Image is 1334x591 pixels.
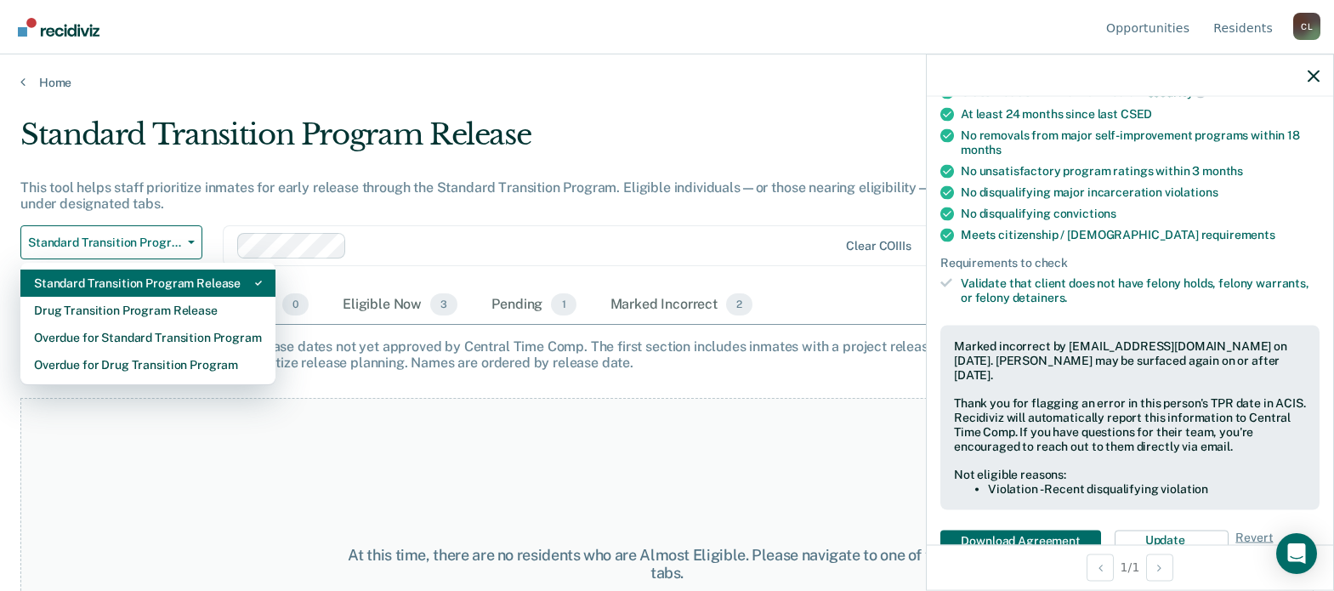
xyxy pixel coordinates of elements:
[20,338,1314,371] div: This tab shows cases with projected release dates not yet approved by Central Time Comp. The firs...
[20,263,275,385] div: Dropdown Menu
[1235,530,1320,564] span: Revert Changes
[961,276,1320,305] div: Validate that client does not have felony holds, felony warrants, or felony
[1293,13,1320,40] div: C L
[20,75,1314,90] a: Home
[940,530,1101,564] button: Download Agreement Form
[961,163,1320,178] div: No unsatisfactory program ratings within 3
[1202,163,1243,177] span: months
[927,544,1333,589] div: 1 / 1
[961,185,1320,199] div: No disqualifying major incarceration
[1013,291,1068,304] span: detainers.
[961,128,1320,156] div: No removals from major self-improvement programs within 18
[1146,554,1173,581] button: Next Opportunity
[28,236,181,250] span: Standard Transition Program Release
[1165,185,1218,198] span: violations
[726,293,752,315] span: 2
[20,179,1021,212] div: This tool helps staff prioritize inmates for early release through the Standard Transition Progra...
[1053,206,1116,219] span: convictions
[1276,533,1317,574] div: Open Intercom Messenger
[1115,530,1229,564] button: Update status
[1293,13,1320,40] button: Profile dropdown button
[961,206,1320,220] div: No disqualifying
[339,287,461,324] div: Eligible Now
[961,227,1320,242] div: Meets citizenship / [DEMOGRAPHIC_DATA]
[34,270,262,297] div: Standard Transition Program Release
[1121,106,1152,120] span: CSED
[18,18,99,37] img: Recidiviz
[34,324,262,351] div: Overdue for Standard Transition Program
[954,468,1306,482] div: Not eligible reasons:
[940,255,1320,270] div: Requirements to check
[940,530,1108,564] a: Navigate to form link
[1201,227,1275,241] span: requirements
[988,481,1306,496] li: Violation - Recent disqualifying violation
[20,117,1021,166] div: Standard Transition Program Release
[846,239,911,253] div: Clear COIIIs
[1087,554,1114,581] button: Previous Opportunity
[954,396,1306,453] div: Thank you for flagging an error in this person's TPR date in ACIS. Recidiviz will automatically r...
[961,106,1320,121] div: At least 24 months since last
[961,142,1002,156] span: months
[344,546,991,582] div: At this time, there are no residents who are Almost Eligible. Please navigate to one of the other...
[1148,86,1206,99] span: security
[488,287,579,324] div: Pending
[34,297,262,324] div: Drug Transition Program Release
[282,293,309,315] span: 0
[954,338,1306,381] div: Marked incorrect by [EMAIL_ADDRESS][DOMAIN_NAME] on [DATE]. [PERSON_NAME] may be surfaced again o...
[607,287,757,324] div: Marked Incorrect
[34,351,262,378] div: Overdue for Drug Transition Program
[551,293,576,315] span: 1
[430,293,457,315] span: 3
